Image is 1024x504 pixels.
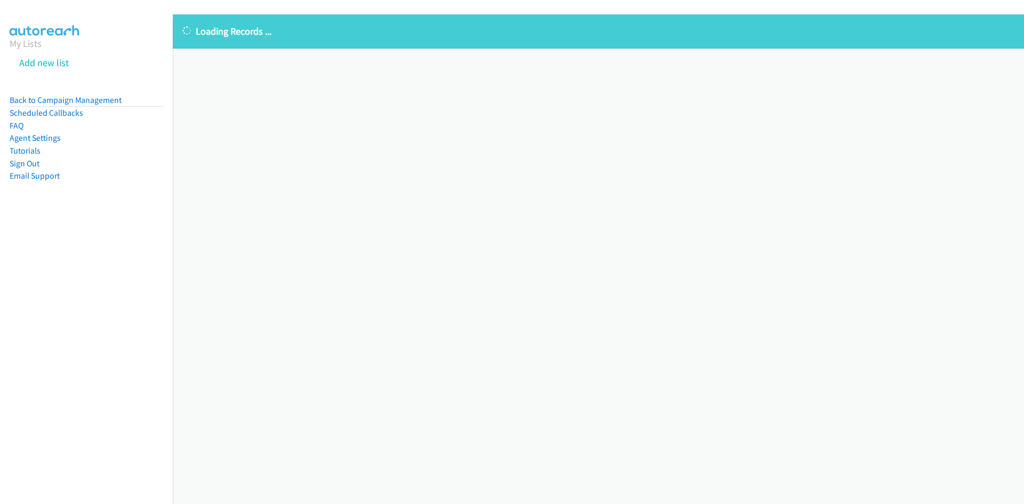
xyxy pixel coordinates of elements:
a: Back to Campaign Management [10,95,122,105]
a: Add new list [19,57,69,69]
a: Sign Out [10,158,39,169]
a: Tutorials [10,146,41,156]
a: My Lists [10,37,42,50]
p: Loading Records ... [182,24,1014,38]
a: Agent Settings [10,133,61,143]
a: FAQ [10,121,23,131]
a: Email Support [10,171,60,181]
a: Scheduled Callbacks [10,108,83,118]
